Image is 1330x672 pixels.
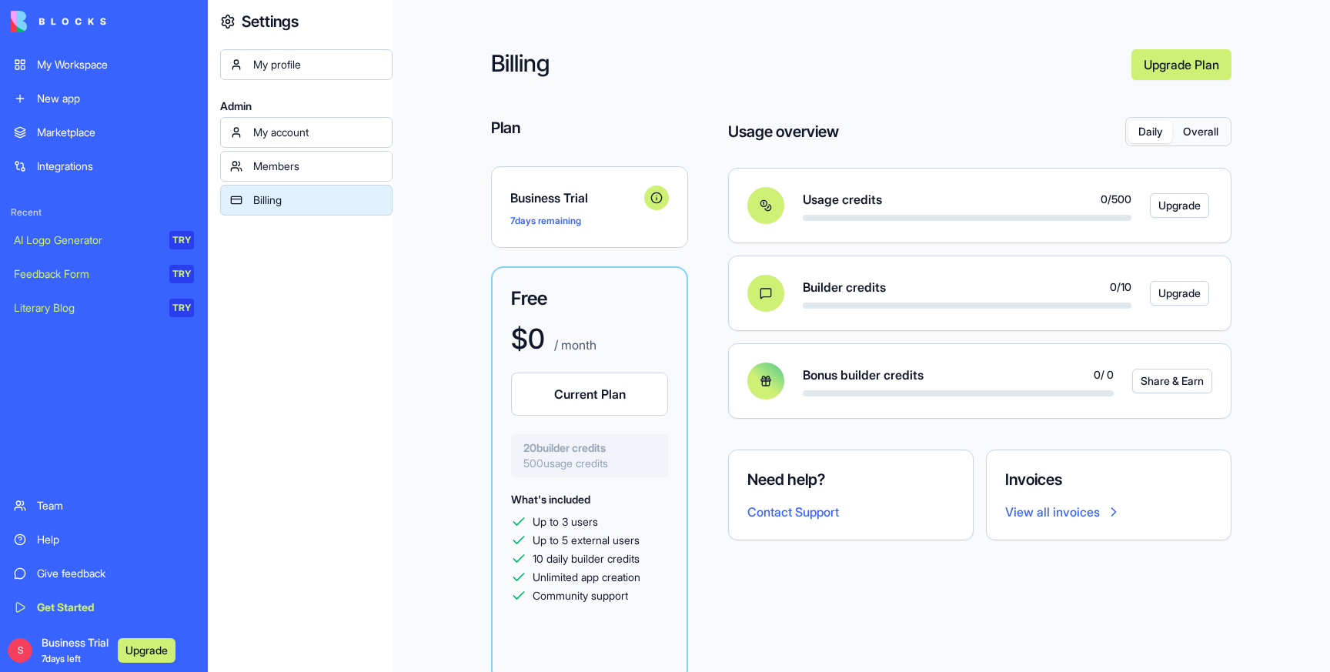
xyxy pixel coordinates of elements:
a: AI Logo GeneratorTRY [5,225,203,256]
a: New app [5,83,203,114]
span: Unlimited app creation [533,570,640,585]
div: AI Logo Generator [14,232,159,248]
span: Recent [5,206,203,219]
button: Contact Support [747,503,839,521]
a: Feedback FormTRY [5,259,203,289]
div: Feedback Form [14,266,159,282]
div: TRY [169,299,194,317]
span: Up to 3 users [533,514,598,530]
div: My Workspace [37,57,194,72]
div: Get Started [37,600,194,615]
button: Upgrade [118,638,175,663]
a: Integrations [5,151,203,182]
button: Upgrade [1150,281,1209,306]
div: Literary Blog [14,300,159,316]
img: logo [11,11,106,32]
a: Upgrade Plan [1131,49,1231,80]
button: Current Plan [511,373,668,416]
a: Give feedback [5,558,203,589]
div: My account [253,125,383,140]
span: 0 / 0 [1094,367,1114,383]
span: 10 daily builder credits [533,551,640,567]
a: Marketplace [5,117,203,148]
div: Integrations [37,159,194,174]
span: 0 / 10 [1110,279,1131,295]
p: / month [551,336,596,354]
span: Admin [220,99,393,114]
button: Share & Earn [1132,369,1212,393]
button: Overall [1172,121,1228,143]
h4: Invoices [1005,469,1212,490]
div: Billing [253,192,383,208]
h1: $ 0 [511,323,545,354]
button: Daily [1128,121,1172,143]
button: Upgrade [1150,193,1209,218]
div: New app [37,91,194,106]
span: Business Trial [42,635,109,666]
h2: Billing [491,49,1119,80]
div: Team [37,498,194,513]
a: My account [220,117,393,148]
a: My Workspace [5,49,203,80]
span: 20 builder credits [523,440,656,456]
a: Upgrade [1150,193,1194,218]
span: Business Trial [510,189,638,207]
div: Help [37,532,194,547]
span: Usage credits [803,190,882,209]
span: 0 / 500 [1101,192,1131,207]
div: TRY [169,265,194,283]
a: Billing [220,185,393,216]
a: Get Started [5,592,203,623]
h4: Settings [242,11,299,32]
a: Literary BlogTRY [5,293,203,323]
span: 500 usage credits [523,456,656,471]
span: 7 days remaining [510,215,581,226]
div: Members [253,159,383,174]
a: Upgrade [1150,281,1194,306]
span: S [8,638,32,663]
span: What's included [511,493,590,506]
a: Team [5,490,203,521]
h4: Usage overview [728,121,839,142]
h4: Need help? [747,469,954,490]
a: Members [220,151,393,182]
div: My profile [253,57,383,72]
span: Community support [533,588,628,603]
span: Up to 5 external users [533,533,640,548]
div: Give feedback [37,566,194,581]
h4: Plan [491,117,688,139]
span: Bonus builder credits [803,366,924,384]
h3: Free [511,286,668,311]
a: My profile [220,49,393,80]
span: 7 days left [42,653,81,664]
a: Help [5,524,203,555]
div: Marketplace [37,125,194,140]
a: View all invoices [1005,503,1212,521]
div: TRY [169,231,194,249]
span: Builder credits [803,278,886,296]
